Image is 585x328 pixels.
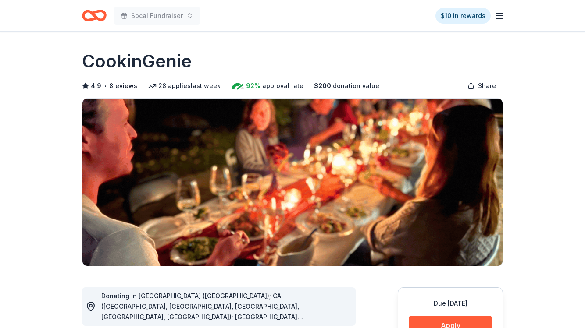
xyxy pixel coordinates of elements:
span: $ 200 [314,81,331,91]
a: $10 in rewards [435,8,491,24]
button: 8reviews [109,81,137,91]
button: Socal Fundraiser [114,7,200,25]
span: Socal Fundraiser [131,11,183,21]
div: 28 applies last week [148,81,221,91]
span: 4.9 [91,81,101,91]
img: Image for CookinGenie [82,99,503,266]
span: approval rate [262,81,303,91]
div: Due [DATE] [409,298,492,309]
span: Share [478,81,496,91]
button: Share [460,77,503,95]
h1: CookinGenie [82,49,192,74]
span: 92% [246,81,260,91]
span: donation value [333,81,379,91]
a: Home [82,5,107,26]
span: • [104,82,107,89]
